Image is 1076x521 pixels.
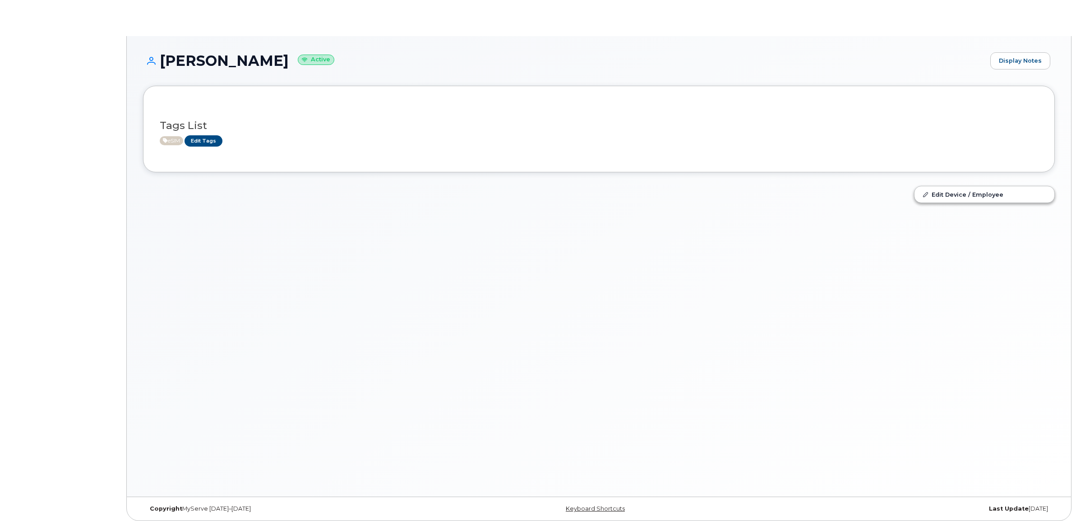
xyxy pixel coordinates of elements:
[751,505,1055,512] div: [DATE]
[150,505,182,512] strong: Copyright
[989,505,1029,512] strong: Last Update
[160,136,183,145] span: Active
[160,120,1038,131] h3: Tags List
[990,52,1050,69] a: Display Notes
[143,53,986,69] h1: [PERSON_NAME]
[185,135,222,147] a: Edit Tags
[566,505,625,512] a: Keyboard Shortcuts
[298,55,334,65] small: Active
[143,505,447,512] div: MyServe [DATE]–[DATE]
[914,186,1054,203] a: Edit Device / Employee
